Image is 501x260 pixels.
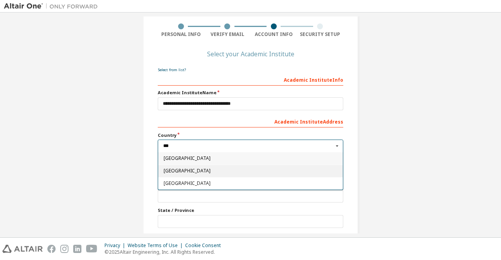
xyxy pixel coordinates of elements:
[250,31,297,38] div: Account Info
[158,31,204,38] div: Personal Info
[158,207,343,213] label: State / Province
[164,181,338,186] span: [GEOGRAPHIC_DATA]
[158,90,343,96] label: Academic Institute Name
[158,67,186,72] a: Select from list?
[73,245,81,253] img: linkedin.svg
[164,156,338,161] span: [GEOGRAPHIC_DATA]
[86,245,97,253] img: youtube.svg
[297,31,344,38] div: Security Setup
[164,169,338,173] span: [GEOGRAPHIC_DATA]
[158,132,343,138] label: Country
[2,245,43,253] img: altair_logo.svg
[185,242,225,249] div: Cookie Consent
[47,245,56,253] img: facebook.svg
[204,31,251,38] div: Verify Email
[128,242,185,249] div: Website Terms of Use
[207,52,294,56] div: Select your Academic Institute
[4,2,102,10] img: Altair One
[105,242,128,249] div: Privacy
[105,249,225,255] p: © 2025 Altair Engineering, Inc. All Rights Reserved.
[60,245,68,253] img: instagram.svg
[158,115,343,127] div: Academic Institute Address
[158,73,343,86] div: Academic Institute Info
[158,233,343,239] label: Postal Code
